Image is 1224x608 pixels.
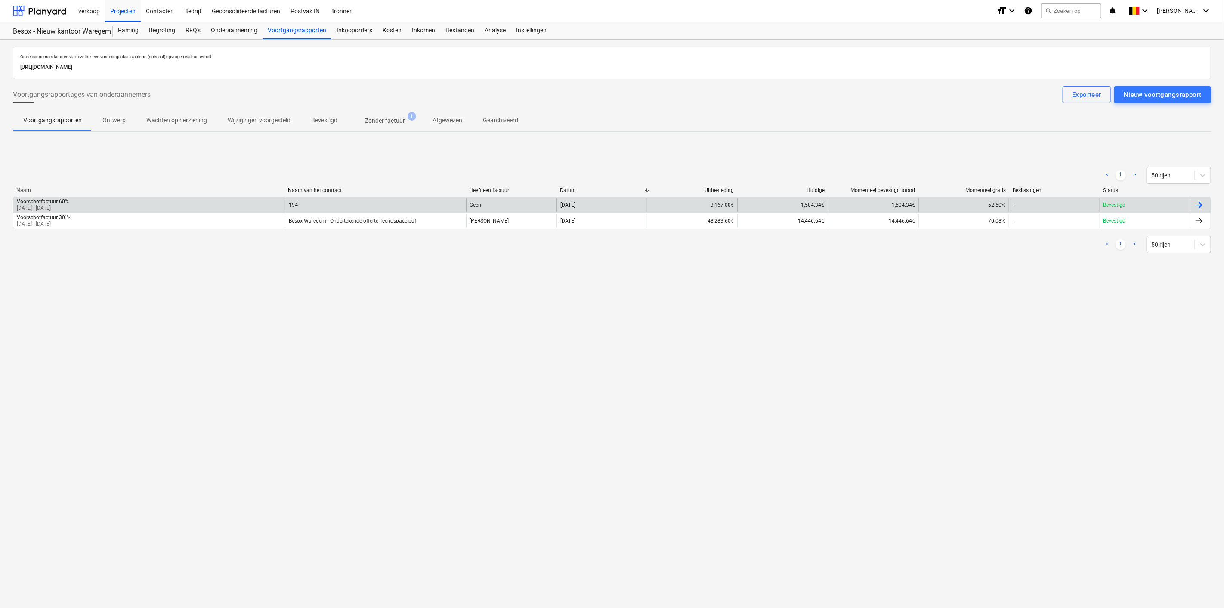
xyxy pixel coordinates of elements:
div: Besox - Nieuw kantoor Waregem [13,27,102,36]
div: [PERSON_NAME] [466,214,556,228]
div: Naam van het contract [288,187,462,193]
p: Onderaannemers kunnen via deze link een vorderingsstaat sjabloon (nulstaat) opvragen via hun e-mail [20,54,1204,59]
div: Huidige [741,187,825,193]
p: Bevestigd [1103,202,1126,209]
div: Voorschotfactuur 30´% [17,214,71,220]
span: 1 [408,112,416,121]
p: [URL][DOMAIN_NAME] [20,63,1204,72]
div: Geen [466,198,556,212]
div: 14,446.64€ [737,214,828,228]
button: Exporteer [1063,86,1111,103]
div: Momenteel gratis [922,187,1006,193]
a: Previous page [1102,239,1112,250]
a: Begroting [144,22,180,39]
p: Afgewezen [433,116,462,125]
div: 48,283.60€ [647,214,737,228]
a: RFQ's [180,22,206,39]
div: Nieuw voortgangsrapport [1124,89,1202,100]
p: [DATE] - [DATE] [17,205,69,212]
a: Analyse [479,22,511,39]
a: Onderaanneming [206,22,263,39]
a: Inkomen [407,22,440,39]
p: Ontwerp [102,116,126,125]
a: Next page [1129,239,1140,250]
div: Besox Waregem - Ondertekende offerte Tecnospace.pdf [289,218,416,224]
i: keyboard_arrow_down [1201,6,1211,16]
div: Chatwidget [1181,567,1224,608]
a: Previous page [1102,170,1112,180]
div: Heeft een factuur [469,187,553,193]
div: Voorschotfactuur 60% [17,199,69,205]
button: Nieuw voortgangsrapport [1114,86,1211,103]
p: Bevestigd [1103,217,1126,225]
div: Status [1103,187,1187,193]
i: keyboard_arrow_down [1140,6,1150,16]
i: Kennis basis [1024,6,1032,16]
i: notifications [1108,6,1117,16]
div: [DATE] [560,218,575,224]
div: - [1013,202,1014,208]
div: 1,504.34€ [737,198,828,212]
a: Page 1 is your current page [1116,239,1126,250]
a: Bestanden [440,22,479,39]
a: Kosten [377,22,407,39]
a: Instellingen [511,22,552,39]
a: Voortgangsrapporten [263,22,331,39]
p: Voortgangsrapporten [23,116,82,125]
span: Voortgangsrapportages van onderaannemers [13,90,151,100]
span: [PERSON_NAME] De Rho [1157,7,1200,14]
p: [DATE] - [DATE] [17,220,71,228]
p: Bevestigd [311,116,337,125]
div: 194 [289,202,298,208]
iframe: Chat Widget [1181,567,1224,608]
a: Page 1 is your current page [1116,170,1126,180]
div: Datum [560,187,643,193]
a: Next page [1129,170,1140,180]
div: 14,446.64€ [828,214,918,228]
i: format_size [996,6,1007,16]
p: Wijzigingen voorgesteld [228,116,291,125]
div: Exporteer [1072,89,1101,100]
span: 52.50% [988,202,1005,208]
div: 1,504.34€ [828,198,918,212]
div: Beslissingen [1013,187,1096,193]
div: Naam [16,187,281,193]
div: [DATE] [560,202,575,208]
a: Raming [113,22,144,39]
i: keyboard_arrow_down [1007,6,1017,16]
p: Zonder factuur [365,116,405,125]
p: Wachten op herziening [146,116,207,125]
button: Zoeken op [1041,3,1101,18]
div: Momenteel bevestigd totaal [831,187,915,193]
p: Gearchiveerd [483,116,518,125]
span: 70.08% [988,218,1005,224]
div: - [1013,218,1014,224]
a: Inkooporders [331,22,377,39]
div: Uitbesteding [650,187,734,193]
div: 3,167.00€ [647,198,737,212]
span: search [1045,7,1052,14]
